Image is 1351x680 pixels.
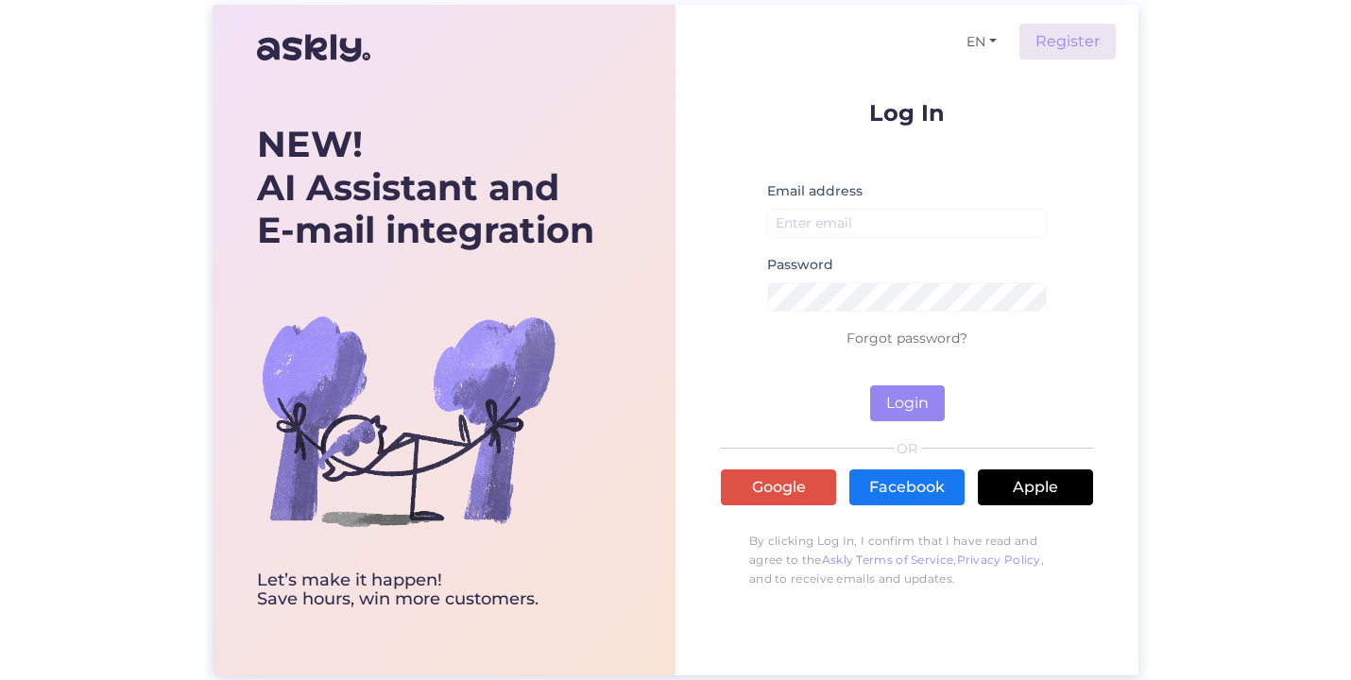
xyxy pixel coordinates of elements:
button: Login [870,385,945,421]
a: Apple [978,469,1093,505]
img: bg-askly [257,269,559,571]
img: Askly [257,25,370,71]
label: Password [767,255,833,275]
a: Google [721,469,836,505]
div: AI Assistant and E-mail integration [257,123,594,252]
b: NEW! [257,122,363,166]
button: EN [959,28,1004,56]
p: Log In [721,101,1093,125]
p: By clicking Log In, I confirm that I have read and agree to the , , and to receive emails and upd... [721,522,1093,598]
a: Register [1019,24,1116,59]
a: Askly Terms of Service [822,552,954,567]
label: Email address [767,181,863,201]
div: Let’s make it happen! Save hours, win more customers. [257,571,594,609]
span: OR [894,442,921,455]
a: Facebook [849,469,965,505]
a: Privacy Policy [957,552,1041,567]
input: Enter email [767,209,1047,238]
a: Forgot password? [847,330,967,347]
